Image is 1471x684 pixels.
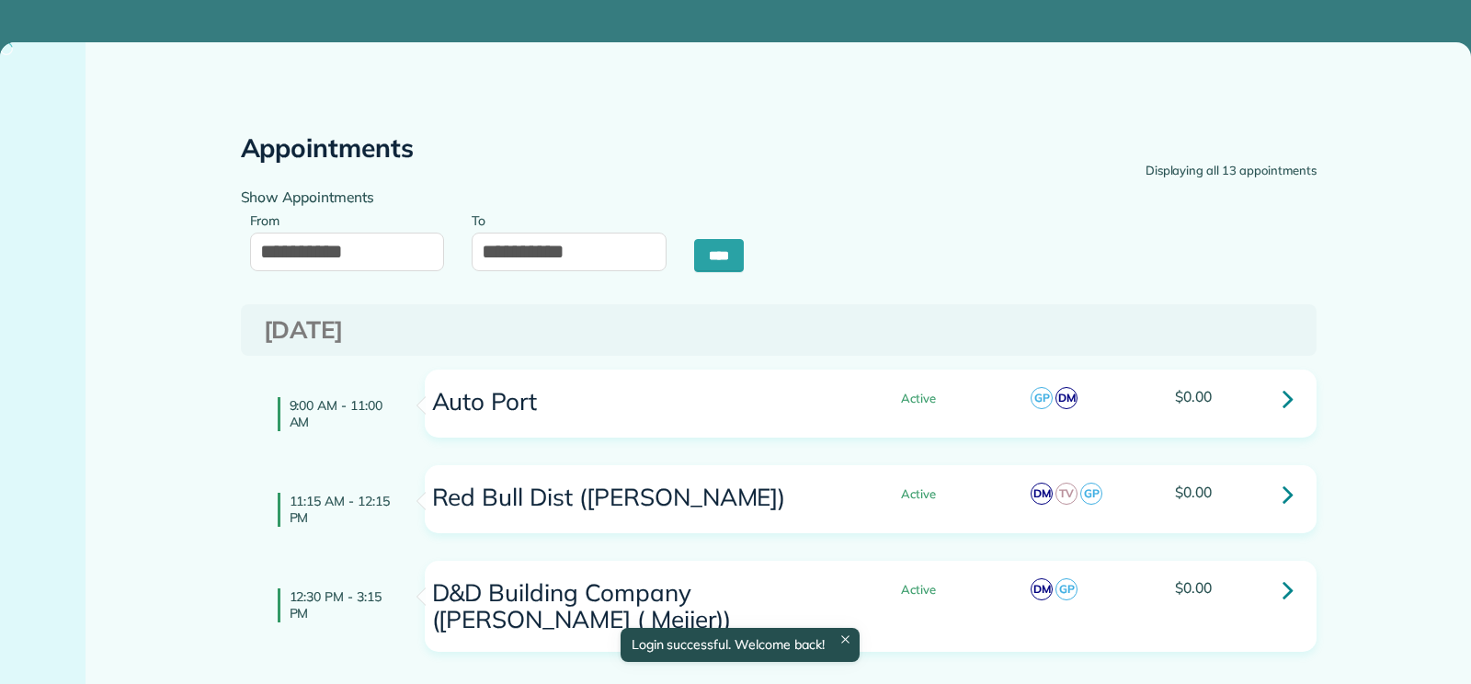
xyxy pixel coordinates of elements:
[1146,162,1317,180] div: Displaying all 13 appointments
[886,393,936,405] span: Active
[1055,578,1078,600] span: GP
[1175,580,1212,596] span: $0.00
[886,584,936,596] span: Active
[620,628,859,662] div: Login successful. Welcome back!
[1031,578,1053,600] span: DM
[1031,387,1053,409] span: GP
[430,389,837,416] h3: Auto Port
[430,580,837,633] h3: D&D Building Company ([PERSON_NAME] ( Meijer))
[1055,387,1078,409] span: DM
[278,588,397,621] h4: 12:30 PM - 3:15 PM
[1175,389,1212,405] span: $0.00
[1031,483,1053,505] span: DM
[1175,484,1212,500] span: $0.00
[278,493,397,526] h4: 11:15 AM - 12:15 PM
[264,317,1294,344] h3: [DATE]
[1080,483,1102,505] span: GP
[886,488,936,500] span: Active
[472,202,495,236] label: To
[241,134,415,163] h2: Appointments
[278,397,397,430] h4: 9:00 AM - 11:00 AM
[430,484,837,511] h3: Red Bull Dist ([PERSON_NAME])
[241,189,765,205] h4: Show Appointments
[250,202,290,236] label: From
[1055,483,1078,505] span: TV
